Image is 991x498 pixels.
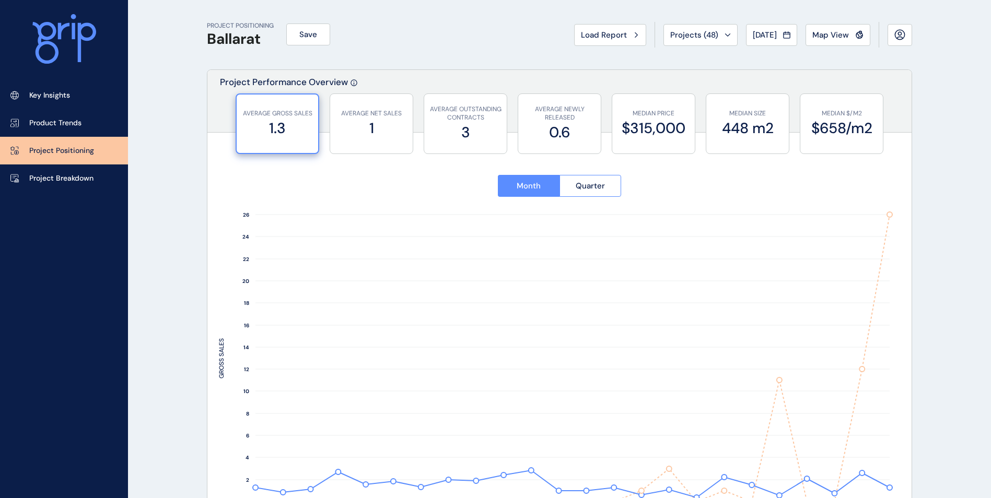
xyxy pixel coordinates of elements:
text: 16 [244,322,249,329]
text: 26 [243,211,249,218]
span: Save [299,29,317,40]
text: 20 [242,278,249,284]
text: 14 [243,344,249,351]
button: Map View [806,24,870,46]
label: 3 [429,122,502,143]
p: Product Trends [29,118,81,128]
text: 6 [246,432,249,439]
button: Projects (48) [663,24,738,46]
text: 24 [242,233,249,240]
button: [DATE] [746,24,797,46]
text: 22 [243,256,249,263]
span: Projects ( 48 ) [670,30,718,40]
text: 12 [244,366,249,373]
p: Project Performance Overview [220,76,348,132]
h1: Ballarat [207,30,274,48]
span: Month [517,181,541,191]
p: AVERAGE NEWLY RELEASED [523,105,596,123]
span: Load Report [581,30,627,40]
p: Project Positioning [29,146,94,156]
p: MEDIAN PRICE [617,109,690,118]
button: Save [286,23,330,45]
p: Project Breakdown [29,173,94,184]
text: 8 [246,410,249,417]
span: Map View [812,30,849,40]
p: AVERAGE GROSS SALES [242,109,313,118]
label: $315,000 [617,118,690,138]
button: Load Report [574,24,646,46]
span: [DATE] [753,30,777,40]
span: Quarter [576,181,605,191]
text: 18 [244,300,249,306]
label: 0.6 [523,122,596,143]
p: MEDIAN SIZE [712,109,784,118]
button: Month [498,175,559,197]
text: 2 [246,477,249,483]
p: PROJECT POSITIONING [207,21,274,30]
p: AVERAGE OUTSTANDING CONTRACTS [429,105,502,123]
p: AVERAGE NET SALES [335,109,407,118]
label: 1.3 [242,118,313,138]
text: 10 [243,388,249,395]
text: GROSS SALES [217,338,226,378]
p: Key Insights [29,90,70,101]
label: 448 m2 [712,118,784,138]
text: 4 [246,454,249,461]
label: $658/m2 [806,118,878,138]
label: 1 [335,118,407,138]
p: MEDIAN $/M2 [806,109,878,118]
button: Quarter [559,175,622,197]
